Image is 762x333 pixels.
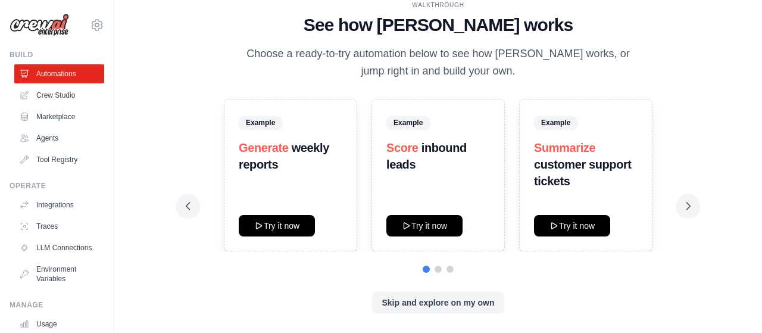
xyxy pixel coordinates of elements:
span: Example [534,116,577,129]
strong: inbound leads [386,141,467,171]
a: Environment Variables [14,260,104,288]
a: Agents [14,129,104,148]
div: Manage [10,300,104,310]
iframe: Chat Widget [702,276,762,333]
div: Operate [10,181,104,191]
span: Generate [239,141,289,154]
a: LLM Connections [14,238,104,257]
span: Example [239,116,282,129]
span: Score [386,141,419,154]
strong: weekly reports [239,141,329,171]
div: Build [10,50,104,60]
p: Choose a ready-to-try automation below to see how [PERSON_NAME] works, or jump right in and build... [238,45,638,80]
a: Crew Studio [14,86,104,105]
span: Example [386,116,430,129]
a: Marketplace [14,107,104,126]
a: Integrations [14,195,104,214]
button: Try it now [239,215,315,236]
div: WALKTHROUGH [186,1,691,10]
strong: customer support tickets [534,158,632,188]
a: Tool Registry [14,150,104,169]
h1: See how [PERSON_NAME] works [186,14,691,36]
button: Skip and explore on my own [372,292,504,313]
button: Try it now [386,215,463,236]
button: Try it now [534,215,610,236]
a: Automations [14,64,104,83]
span: Summarize [534,141,595,154]
img: Logo [10,14,69,36]
a: Traces [14,217,104,236]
